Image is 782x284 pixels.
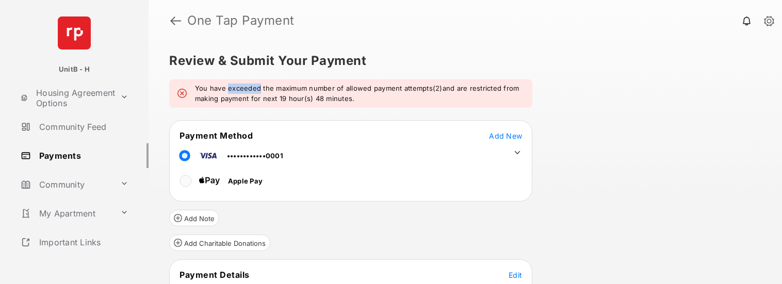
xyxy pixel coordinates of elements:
[509,270,522,280] button: Edit
[17,230,133,255] a: Important Links
[187,14,295,27] strong: One Tap Payment
[180,270,250,280] span: Payment Details
[17,201,116,226] a: My Apartment
[227,152,283,160] span: ••••••••••••0001
[228,177,263,185] span: Apple Pay
[17,114,149,139] a: Community Feed
[195,83,524,104] em: You have exceeded the maximum number of allowed payment attempts(2)and are restricted from making...
[58,16,91,49] img: svg+xml;base64,PHN2ZyB4bWxucz0iaHR0cDovL3d3dy53My5vcmcvMjAwMC9zdmciIHdpZHRoPSI2NCIgaGVpZ2h0PSI2NC...
[509,271,522,279] span: Edit
[489,130,522,141] button: Add New
[17,86,116,110] a: Housing Agreement Options
[17,172,116,197] a: Community
[59,64,90,75] p: UnitB - H
[17,143,149,168] a: Payments
[489,131,522,140] span: Add New
[169,55,753,67] h5: Review & Submit Your Payment
[169,235,270,251] button: Add Charitable Donations
[169,210,219,226] button: Add Note
[180,130,253,141] span: Payment Method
